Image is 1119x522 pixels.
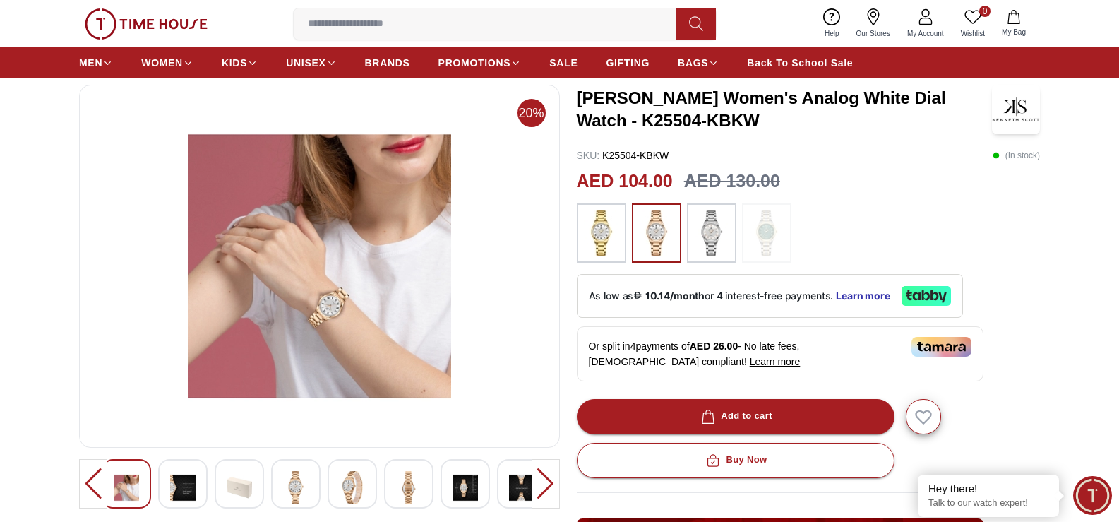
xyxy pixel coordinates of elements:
[750,356,801,367] span: Learn more
[1073,476,1112,515] div: Chat Widget
[690,340,738,352] span: AED 26.00
[993,7,1034,40] button: My Bag
[993,148,1040,162] p: ( In stock )
[996,27,1031,37] span: My Bag
[992,85,1040,134] img: Kenneth Scott Women's Analog White Dial Watch - K25504-KBKW
[227,471,252,504] img: Kenneth Scott Women's Analog White Dial Watch - K25504-GBGW
[979,6,991,17] span: 0
[438,50,522,76] a: PROMOTIONS
[340,471,365,504] img: Kenneth Scott Women's Analog White Dial Watch - K25504-GBGW
[698,408,772,425] div: Add to cart
[79,50,113,76] a: MEN
[283,471,309,504] img: Kenneth Scott Women's Analog White Dial Watch - K25504-GBGW
[577,326,983,381] div: Or split in 4 payments of - No late fees, [DEMOGRAPHIC_DATA] compliant!
[955,28,991,39] span: Wishlist
[816,6,848,42] a: Help
[79,56,102,70] span: MEN
[902,28,950,39] span: My Account
[222,50,258,76] a: KIDS
[703,452,767,468] div: Buy Now
[577,150,600,161] span: SKU :
[396,471,421,504] img: Kenneth Scott Women's Analog White Dial Watch - K25504-GBGW
[85,8,208,40] img: ...
[577,443,894,478] button: Buy Now
[549,50,578,76] a: SALE
[577,148,669,162] p: K25504-KBKW
[509,471,534,504] img: Kenneth Scott Women's Analog White Dial Watch - K25504-GBGW
[678,56,708,70] span: BAGS
[606,50,650,76] a: GIFTING
[365,56,410,70] span: BRANDS
[678,50,719,76] a: BAGS
[952,6,993,42] a: 0Wishlist
[286,56,325,70] span: UNISEX
[694,210,729,256] img: ...
[438,56,511,70] span: PROMOTIONS
[170,471,196,504] img: Kenneth Scott Women's Analog White Dial Watch - K25504-GBGW
[114,471,139,504] img: Kenneth Scott Women's Analog White Dial Watch - K25504-GBGW
[819,28,845,39] span: Help
[928,497,1048,509] p: Talk to our watch expert!
[91,97,548,436] img: Kenneth Scott Women's Analog White Dial Watch - K25504-GBGW
[747,50,853,76] a: Back To School Sale
[365,50,410,76] a: BRANDS
[684,168,780,195] h3: AED 130.00
[749,210,784,256] img: ...
[639,210,674,256] img: ...
[517,99,546,127] span: 20%
[453,471,478,504] img: Kenneth Scott Women's Analog White Dial Watch - K25504-GBGW
[141,50,193,76] a: WOMEN
[747,56,853,70] span: Back To School Sale
[577,399,894,434] button: Add to cart
[286,50,336,76] a: UNISEX
[584,210,619,256] img: ...
[606,56,650,70] span: GIFTING
[141,56,183,70] span: WOMEN
[851,28,896,39] span: Our Stores
[848,6,899,42] a: Our Stores
[222,56,247,70] span: KIDS
[911,337,971,357] img: Tamara
[549,56,578,70] span: SALE
[577,168,673,195] h2: AED 104.00
[928,482,1048,496] div: Hey there!
[577,87,992,132] h3: [PERSON_NAME] Women's Analog White Dial Watch - K25504-KBKW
